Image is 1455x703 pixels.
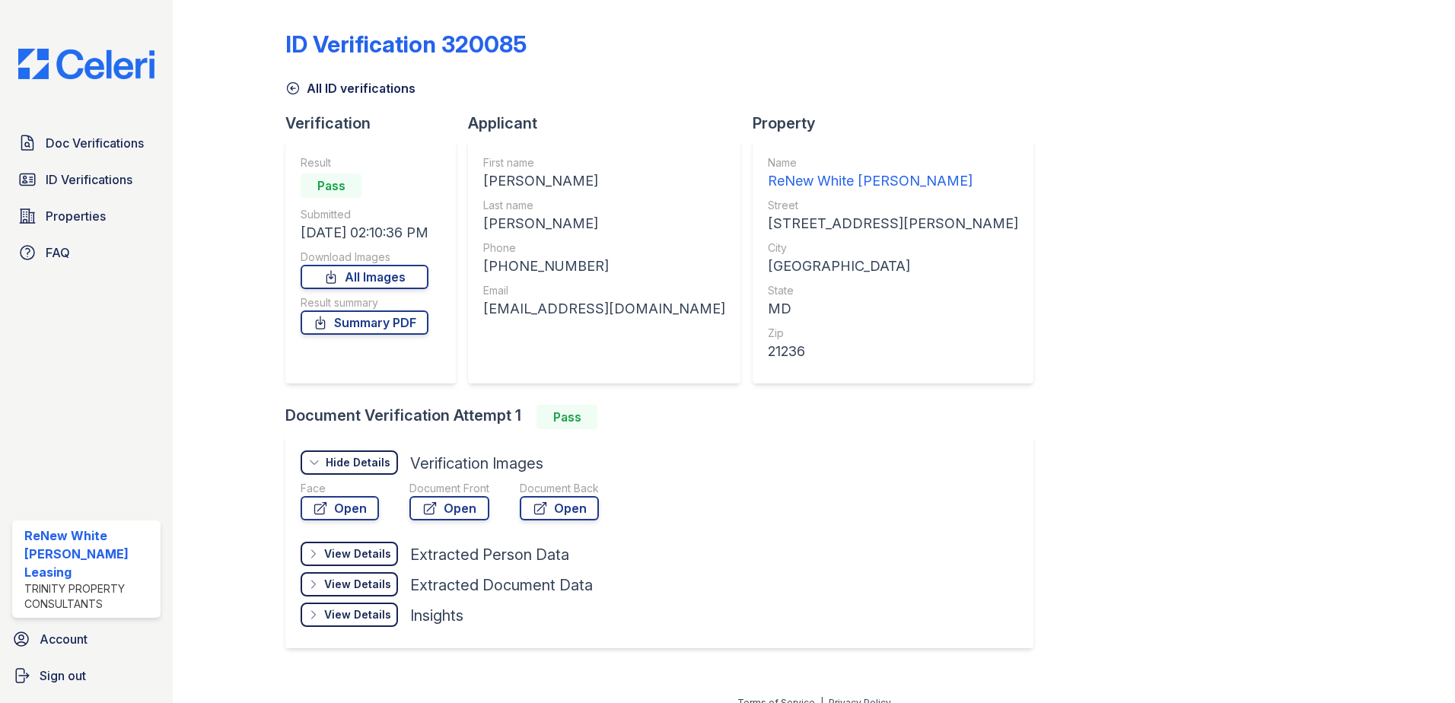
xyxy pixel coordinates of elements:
div: ID Verification 320085 [285,30,527,58]
div: Document Front [409,481,489,496]
span: Properties [46,207,106,225]
a: FAQ [12,237,161,268]
div: Result summary [301,295,428,310]
span: FAQ [46,243,70,262]
div: ReNew White [PERSON_NAME] [768,170,1018,192]
div: Download Images [301,250,428,265]
div: MD [768,298,1018,320]
a: Open [301,496,379,520]
div: Trinity Property Consultants [24,581,154,612]
div: Name [768,155,1018,170]
div: Street [768,198,1018,213]
div: Pass [536,405,597,429]
span: Sign out [40,666,86,685]
div: [STREET_ADDRESS][PERSON_NAME] [768,213,1018,234]
div: Result [301,155,428,170]
span: Account [40,630,88,648]
a: All ID verifications [285,79,415,97]
div: Document Verification Attempt 1 [285,405,1046,429]
div: [GEOGRAPHIC_DATA] [768,256,1018,277]
div: Insights [410,605,463,626]
div: Property [753,113,1046,134]
a: ID Verifications [12,164,161,195]
div: ReNew White [PERSON_NAME] Leasing [24,526,154,581]
span: ID Verifications [46,170,132,189]
img: CE_Logo_Blue-a8612792a0a2168367f1c8372b55b34899dd931a85d93a1a3d3e32e68fde9ad4.png [6,49,167,79]
div: Extracted Person Data [410,544,569,565]
a: Summary PDF [301,310,428,335]
div: Email [483,283,725,298]
a: Properties [12,201,161,231]
div: Submitted [301,207,428,222]
div: View Details [324,577,391,592]
div: City [768,240,1018,256]
div: [PERSON_NAME] [483,170,725,192]
a: Sign out [6,660,167,691]
div: View Details [324,546,391,561]
a: Open [409,496,489,520]
div: Phone [483,240,725,256]
div: First name [483,155,725,170]
a: Open [520,496,599,520]
div: [DATE] 02:10:36 PM [301,222,428,243]
div: [PERSON_NAME] [483,213,725,234]
div: Extracted Document Data [410,574,593,596]
div: Document Back [520,481,599,496]
span: Doc Verifications [46,134,144,152]
div: Zip [768,326,1018,341]
div: Applicant [468,113,753,134]
div: [PHONE_NUMBER] [483,256,725,277]
a: Name ReNew White [PERSON_NAME] [768,155,1018,192]
div: 21236 [768,341,1018,362]
div: View Details [324,607,391,622]
div: State [768,283,1018,298]
div: Face [301,481,379,496]
div: [EMAIL_ADDRESS][DOMAIN_NAME] [483,298,725,320]
div: Verification [285,113,468,134]
a: Doc Verifications [12,128,161,158]
a: All Images [301,265,428,289]
div: Pass [301,173,361,198]
div: Last name [483,198,725,213]
a: Account [6,624,167,654]
div: Verification Images [410,453,543,474]
iframe: chat widget [1391,642,1440,688]
div: Hide Details [326,455,390,470]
